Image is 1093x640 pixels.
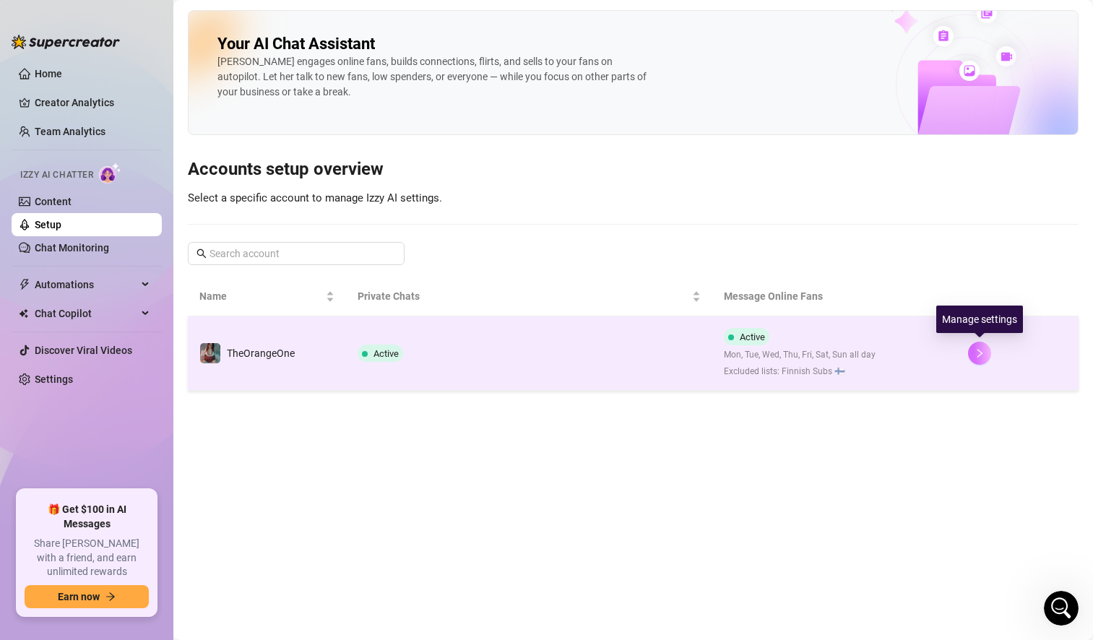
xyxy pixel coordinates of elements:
span: Name [199,288,323,304]
button: Send a message… [248,467,271,490]
div: Snuikku says… [12,134,277,178]
div: I do have a couple of notes for you:Bump Messages - I'd recommend adding a few more Bump Messages... [12,178,237,459]
button: Gif picker [46,473,57,485]
span: Private Chats [358,288,689,304]
th: Private Chats [346,277,712,316]
img: Profile image for Ella [41,8,64,31]
span: Izzy AI Chatter [20,168,93,182]
div: Close [254,6,280,32]
span: 🎁 Get $100 in AI Messages [25,503,149,531]
button: Emoji picker [22,473,34,485]
span: Mon, Tue, Wed, Thu, Fri, Sat, Sun all day [724,348,876,362]
a: Chat Monitoring [35,242,109,254]
div: cool stuff! [204,134,277,166]
span: thunderbolt [19,279,30,290]
img: TheOrangeOne [200,343,220,363]
button: Start recording [92,473,103,485]
button: right [968,342,991,365]
img: AI Chatter [99,163,121,183]
span: right [975,348,985,358]
img: logo-BBDzfeDw.svg [12,35,120,49]
p: The team can also help [70,18,180,33]
input: Search account [209,246,384,261]
span: Automations [35,273,137,296]
span: search [196,248,207,259]
li: Products Exclusivity Scale - all of your products are marked set to exclusivity '1'. I'd suggest ... [34,285,225,392]
a: Settings [35,373,73,385]
a: Discover Viral Videos [35,345,132,356]
div: Manage settings [936,306,1023,333]
a: Creator Analytics [35,91,150,114]
span: Chat Copilot [35,302,137,325]
span: Active [373,348,399,359]
span: arrow-right [105,592,116,602]
span: Active [740,332,765,342]
th: Name [188,277,346,316]
span: TheOrangeOne [227,347,295,359]
h3: Accounts setup overview [188,158,1079,181]
button: Upload attachment [69,473,80,485]
span: Earn now [58,591,100,602]
a: Home [35,68,62,79]
h2: Your AI Chat Assistant [217,34,375,54]
li: Bump Messages - I'd recommend adding a few more Bump Messages. While 5 is the minimal requirement... [34,200,225,281]
button: go back [9,6,37,33]
div: [PERSON_NAME] engages online fans, builds connections, flirts, and sells to your fans on autopilo... [217,54,651,100]
button: Earn nowarrow-right [25,585,149,608]
div: I do have a couple of notes for you: [23,186,225,201]
textarea: Message… [12,443,277,467]
img: Chat Copilot [19,308,28,319]
div: cool stuff! [215,143,266,157]
iframe: Intercom live chat [1044,591,1079,626]
span: Select a specific account to manage Izzy AI settings. [188,191,442,204]
div: Yoni says… [12,178,277,460]
a: Content [35,196,72,207]
button: Home [226,6,254,33]
a: Team Analytics [35,126,105,137]
li: Lastly, go over the settings under 'Bump Fans', 'Handle Chats with AI', and the 'Advances Setting... [34,396,225,449]
span: Share [PERSON_NAME] with a friend, and earn unlimited rewards [25,537,149,579]
th: Message Online Fans [712,277,956,316]
h1: [PERSON_NAME] [70,7,164,18]
span: Excluded lists: Finnish Subs 🇫🇮 [724,365,876,379]
a: Setup [35,219,61,230]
